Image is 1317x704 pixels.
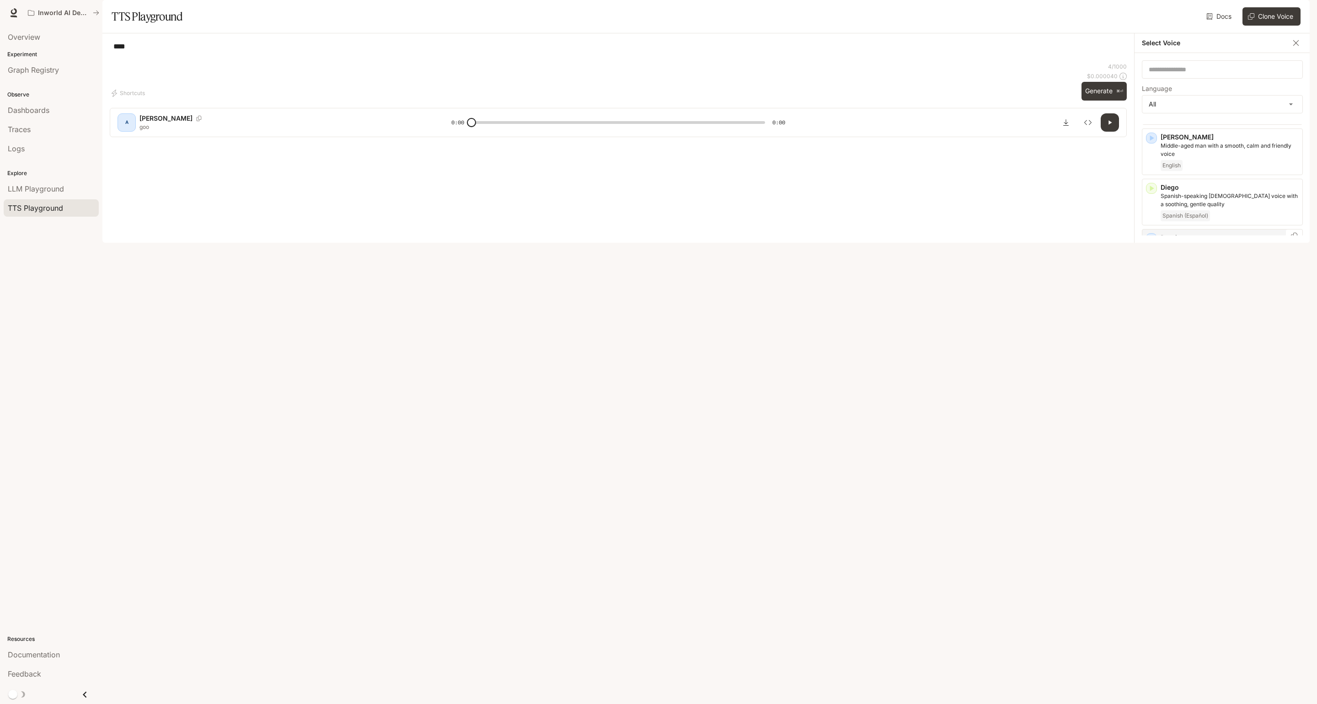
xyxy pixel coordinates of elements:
[1161,192,1299,208] p: Spanish-speaking male voice with a soothing, gentle quality
[24,4,103,22] button: All workspaces
[1205,7,1235,26] a: Docs
[119,115,134,130] div: A
[193,116,205,121] button: Copy Voice ID
[1161,160,1183,171] span: English
[1057,113,1075,132] button: Download audio
[1161,233,1299,242] p: Dominus
[1161,142,1299,158] p: Middle-aged man with a smooth, calm and friendly voice
[38,9,89,17] p: Inworld AI Demos
[1079,113,1097,132] button: Inspect
[139,123,429,131] p: goo
[112,7,182,26] h1: TTS Playground
[1161,133,1299,142] p: [PERSON_NAME]
[1161,183,1299,192] p: Diego
[772,118,785,127] span: 0:00
[1161,210,1210,221] span: Spanish (Español)
[1142,85,1172,92] p: Language
[451,118,464,127] span: 0:00
[1142,96,1302,113] div: All
[1081,82,1127,101] button: Generate⌘⏎
[110,86,149,101] button: Shortcuts
[1242,7,1301,26] button: Clone Voice
[1108,63,1127,70] p: 4 / 1000
[1087,72,1118,80] p: $ 0.000040
[1290,233,1299,240] button: Copy Voice ID
[1116,89,1123,94] p: ⌘⏎
[139,114,193,123] p: [PERSON_NAME]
